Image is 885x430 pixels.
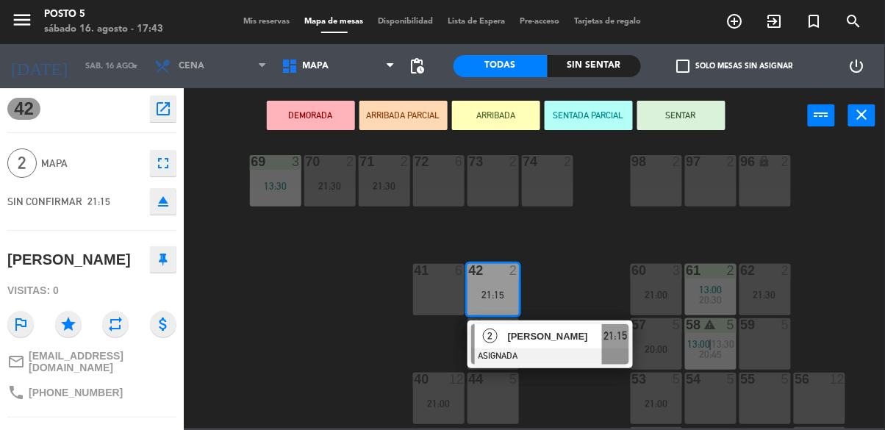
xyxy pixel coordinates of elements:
[848,57,866,75] i: power_settings_new
[467,290,519,300] div: 21:15
[7,311,34,337] i: outlined_flag
[813,106,831,123] i: power_input
[359,101,448,130] button: ARRIBADA PARCIAL
[853,106,871,123] i: close
[673,155,681,168] div: 2
[251,155,252,168] div: 69
[741,264,742,277] div: 62
[359,181,410,191] div: 21:30
[44,22,163,37] div: sábado 16. agosto - 17:43
[564,155,573,168] div: 2
[154,154,172,172] i: fullscreen
[781,264,790,277] div: 2
[632,155,633,168] div: 98
[469,155,470,168] div: 73
[632,373,633,386] div: 53
[509,373,518,386] div: 5
[741,318,742,332] div: 59
[687,155,687,168] div: 97
[509,318,518,332] div: 8
[150,188,176,215] button: eject
[7,278,176,304] div: Visitas: 0
[150,311,176,337] i: attach_money
[766,12,784,30] i: exit_to_app
[408,57,426,75] span: pending_actions
[150,150,176,176] button: fullscreen
[603,327,627,345] span: 21:15
[292,155,301,168] div: 3
[360,155,361,168] div: 71
[727,373,736,386] div: 5
[7,148,37,178] span: 2
[154,100,172,118] i: open_in_new
[704,318,717,331] i: warning
[759,155,771,168] i: lock
[87,196,110,207] span: 21:15
[441,18,513,26] span: Lista de Espera
[741,373,742,386] div: 55
[631,398,682,409] div: 21:00
[709,338,712,350] span: |
[700,348,723,360] span: 20:45
[673,373,681,386] div: 5
[455,264,464,277] div: 6
[808,104,835,126] button: power_input
[548,55,642,77] div: Sin sentar
[41,155,143,172] span: MAPA
[452,101,540,130] button: ARRIBADA
[179,61,204,71] span: Cena
[830,373,845,386] div: 12
[688,338,711,350] span: 13:00
[677,60,793,73] label: Solo mesas sin asignar
[727,318,736,332] div: 5
[687,264,687,277] div: 61
[413,398,465,409] div: 21:00
[304,181,356,191] div: 21:30
[631,290,682,300] div: 21:00
[509,264,518,277] div: 2
[303,61,329,71] span: MAPA
[126,57,143,75] i: arrow_drop_down
[509,155,518,168] div: 2
[7,384,25,401] i: phone
[454,55,548,77] div: Todas
[154,193,172,210] i: eject
[741,155,742,168] div: 96
[55,311,82,337] i: star
[632,264,633,277] div: 60
[727,155,736,168] div: 2
[102,311,129,337] i: repeat
[781,155,790,168] div: 2
[455,155,464,168] div: 6
[237,18,298,26] span: Mis reservas
[677,60,690,73] span: check_box_outline_blank
[712,338,734,350] span: 13:30
[29,387,123,398] span: [PHONE_NUMBER]
[7,196,82,207] span: SIN CONFIRMAR
[631,344,682,354] div: 20:00
[700,294,723,306] span: 20:30
[726,12,744,30] i: add_circle_outline
[845,12,863,30] i: search
[267,101,355,130] button: DEMORADA
[150,96,176,122] button: open_in_new
[7,98,40,120] span: 42
[508,329,602,344] span: [PERSON_NAME]
[781,373,790,386] div: 5
[469,318,470,332] div: 43
[513,18,567,26] span: Pre-acceso
[44,7,163,22] div: Posto 5
[306,155,307,168] div: 70
[806,12,823,30] i: turned_in_not
[371,18,441,26] span: Disponibilidad
[483,329,498,343] span: 2
[250,181,301,191] div: 13:30
[848,104,875,126] button: close
[298,18,371,26] span: Mapa de mesas
[7,248,131,272] div: [PERSON_NAME]
[687,373,687,386] div: 54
